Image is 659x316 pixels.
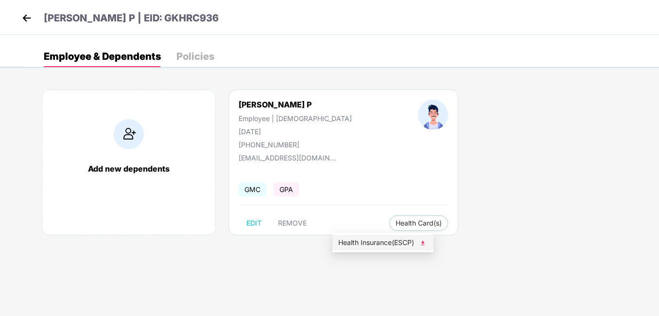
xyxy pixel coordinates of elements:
[239,140,352,149] div: [PHONE_NUMBER]
[274,182,299,196] span: GPA
[239,100,352,109] div: [PERSON_NAME] P
[246,219,261,227] span: EDIT
[239,215,269,231] button: EDIT
[396,221,442,226] span: Health Card(s)
[278,219,307,227] span: REMOVE
[270,215,314,231] button: REMOVE
[44,11,219,26] p: [PERSON_NAME] P | EID: GKHRC936
[239,127,352,136] div: [DATE]
[52,164,206,174] div: Add new dependents
[239,114,352,123] div: Employee | [DEMOGRAPHIC_DATA]
[19,11,34,25] img: back
[418,238,428,248] img: svg+xml;base64,PHN2ZyB4bWxucz0iaHR0cDovL3d3dy53My5vcmcvMjAwMC9zdmciIHhtbG5zOnhsaW5rPSJodHRwOi8vd3...
[239,154,336,162] div: [EMAIL_ADDRESS][DOMAIN_NAME]
[418,100,448,130] img: profileImage
[176,52,214,61] div: Policies
[389,215,448,231] button: Health Card(s)
[44,52,161,61] div: Employee & Dependents
[114,119,144,149] img: addIcon
[239,182,266,196] span: GMC
[338,237,428,248] span: Health Insurance(ESCP)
